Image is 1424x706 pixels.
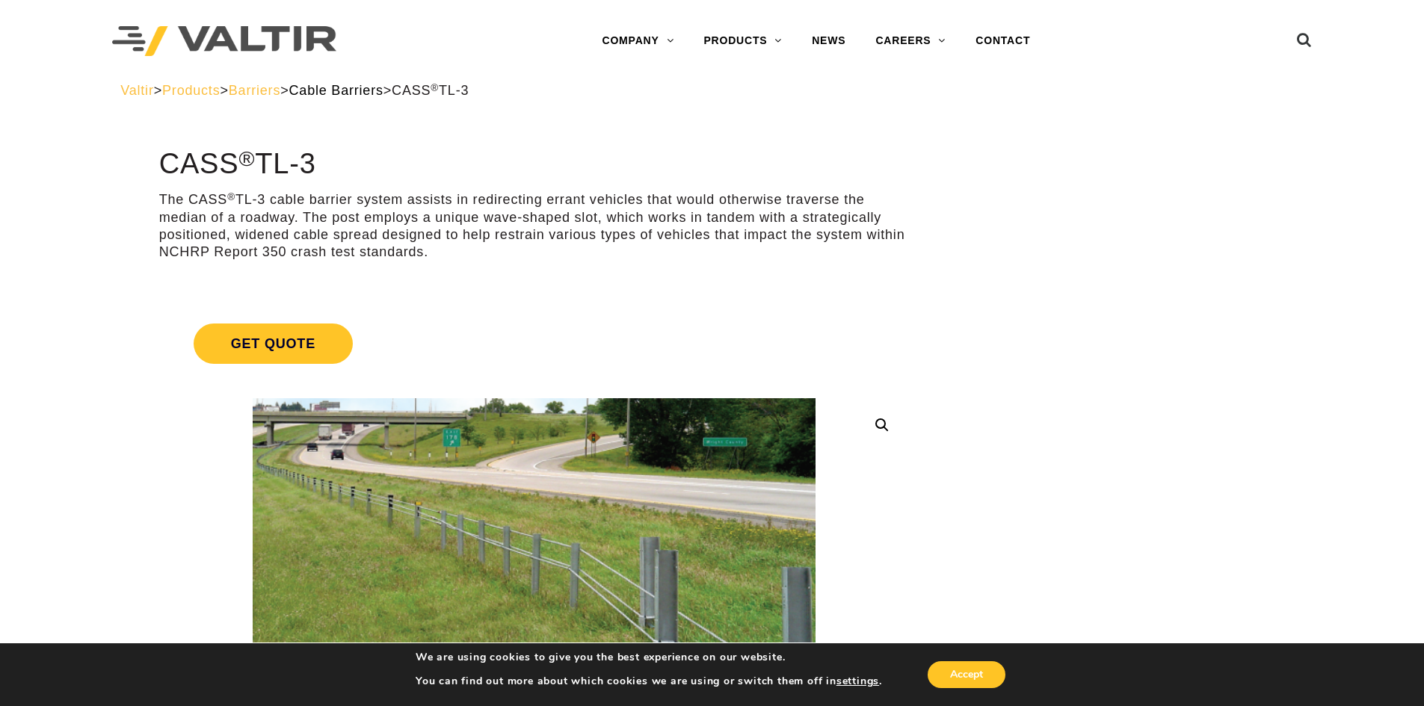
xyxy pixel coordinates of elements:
sup: ® [227,191,235,202]
button: settings [836,675,879,688]
a: COMPANY [587,26,688,56]
p: The CASS TL-3 cable barrier system assists in redirecting errant vehicles that would otherwise tr... [159,191,909,261]
h1: CASS TL-3 [159,149,909,180]
a: Products [162,83,220,98]
a: Cable Barriers [289,83,383,98]
a: Barriers [229,83,280,98]
p: You can find out more about which cookies we are using or switch them off in . [416,675,882,688]
span: Get Quote [194,323,353,364]
sup: ® [431,82,439,93]
img: Valtir [112,26,336,57]
div: > > > > [120,82,1304,99]
a: PRODUCTS [688,26,797,56]
p: We are using cookies to give you the best experience on our website. [416,651,882,664]
a: NEWS [797,26,860,56]
a: Valtir [120,83,153,98]
sup: ® [238,146,255,170]
a: CAREERS [860,26,961,56]
button: Accept [928,661,1005,688]
span: CASS TL-3 [392,83,469,98]
a: Get Quote [159,306,909,382]
a: CONTACT [961,26,1045,56]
